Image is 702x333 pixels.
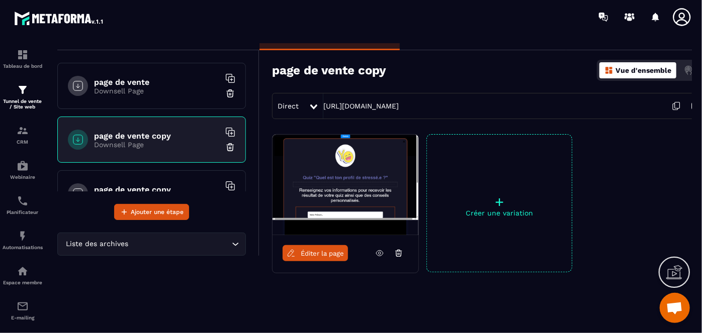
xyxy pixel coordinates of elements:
[3,258,43,293] a: automationsautomationsEspace membre
[3,315,43,320] p: E-mailing
[604,66,613,75] img: dashboard-orange.40269519.svg
[272,63,386,77] h3: page de vente copy
[17,230,29,242] img: automations
[3,98,43,109] p: Tunnel de vente / Site web
[14,9,105,27] img: logo
[684,66,693,75] img: actions.d6e523a2.png
[17,49,29,61] img: formation
[94,131,220,141] h6: page de vente copy
[131,239,229,250] input: Search for option
[3,280,43,285] p: Espace membre
[17,265,29,277] img: automations
[131,207,184,217] span: Ajouter une étape
[17,195,29,207] img: scheduler
[17,300,29,312] img: email
[94,87,220,95] p: Downsell Page
[94,185,220,194] h6: page de vente copy
[301,250,344,257] span: Éditer la page
[17,84,29,96] img: formation
[225,88,235,98] img: trash
[3,245,43,250] p: Automatisations
[3,139,43,145] p: CRM
[3,152,43,187] a: automationsautomationsWebinaire
[94,77,220,87] h6: page de vente
[3,41,43,76] a: formationformationTableau de bord
[278,102,299,110] span: Direct
[3,187,43,223] a: schedulerschedulerPlanificateur
[57,233,246,256] div: Search for option
[225,142,235,152] img: trash
[3,174,43,180] p: Webinaire
[3,293,43,328] a: emailemailE-mailing
[427,209,572,217] p: Créer une variation
[427,195,572,209] p: +
[3,209,43,215] p: Planificateur
[616,66,671,74] p: Vue d'ensemble
[3,63,43,69] p: Tableau de bord
[3,76,43,117] a: formationformationTunnel de vente / Site web
[3,223,43,258] a: automationsautomationsAutomatisations
[17,160,29,172] img: automations
[17,125,29,137] img: formation
[3,117,43,152] a: formationformationCRM
[660,293,690,323] a: Ouvrir le chat
[94,141,220,149] p: Downsell Page
[323,102,399,110] a: [URL][DOMAIN_NAME]
[273,135,418,235] img: image
[64,239,131,250] span: Liste des archives
[283,245,348,261] a: Éditer la page
[114,204,189,220] button: Ajouter une étape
